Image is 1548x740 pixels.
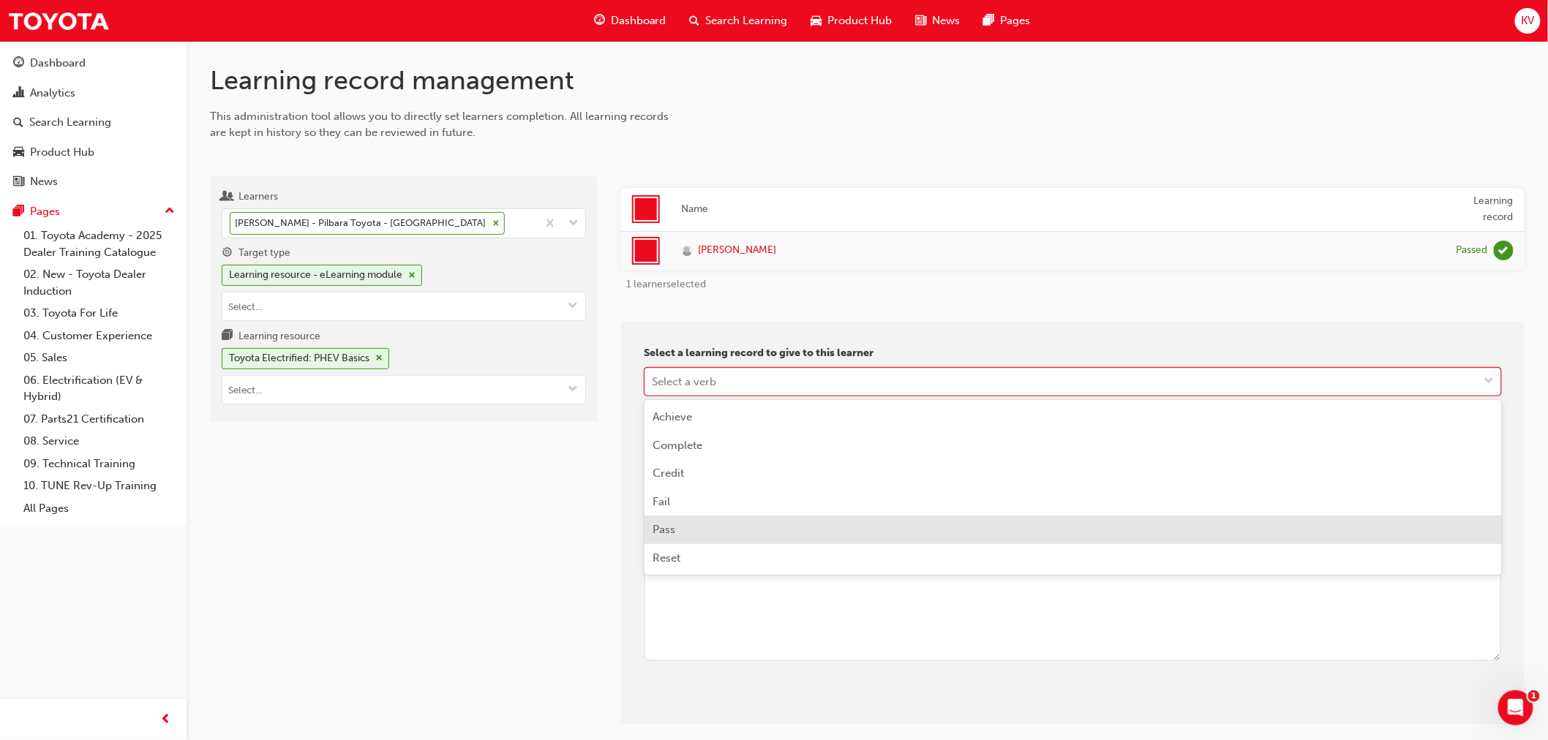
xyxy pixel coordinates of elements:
a: 09. Technical Training [18,453,181,475]
span: learningRecordVerb_PASS-icon [1494,241,1514,260]
input: Learners[PERSON_NAME] - Pilbara Toyota - [GEOGRAPHIC_DATA] [508,216,509,229]
button: DashboardAnalyticsSearch LearningProduct HubNews [6,47,181,198]
span: 1 learner selected [627,278,707,290]
a: All Pages [18,497,181,520]
div: [PERSON_NAME] - Pilbara Toyota - [GEOGRAPHIC_DATA] [230,213,488,234]
span: news-icon [13,175,24,189]
span: Dashboard [611,12,666,29]
button: KV [1515,8,1541,34]
span: pages-icon [984,12,995,30]
div: Learning record [1457,193,1514,226]
span: down-icon [568,384,579,396]
span: chart-icon [13,87,24,100]
div: Passed [1457,243,1488,257]
div: Toyota Electrified: PHEV Basics [229,350,369,367]
div: Search Learning [29,114,111,131]
a: guage-iconDashboard [582,6,678,36]
span: prev-icon [161,711,172,729]
a: 10. TUNE Rev-Up Training [18,475,181,497]
a: 03. Toyota For Life [18,302,181,325]
span: Credit [653,467,685,480]
a: 02. New - Toyota Dealer Induction [18,263,181,302]
span: cross-icon [408,271,416,280]
div: Pages [30,203,60,220]
span: News [933,12,961,29]
span: news-icon [916,12,927,30]
input: Learning resourceToyota Electrified: PHEV Basicscross-icontoggle menu [222,376,585,404]
span: down-icon [1484,372,1495,391]
div: News [30,173,58,190]
span: users-icon [222,191,233,204]
span: Fail [653,495,671,508]
span: car-icon [13,146,24,159]
div: Product Hub [30,144,94,161]
span: guage-icon [13,57,24,70]
button: Pages [6,198,181,225]
a: pages-iconPages [972,6,1042,36]
a: Product Hub [6,139,181,166]
a: Dashboard [6,50,181,77]
span: Pages [1001,12,1031,29]
span: down-icon [569,214,579,233]
div: Select a verb [653,373,717,390]
span: learningresource-icon [222,330,233,343]
span: 1 [1528,690,1540,702]
a: 01. Toyota Academy - 2025 Dealer Training Catalogue [18,224,181,263]
input: Target typeLearning resource - eLearning modulecross-icontoggle menu [222,292,585,320]
span: pages-icon [13,205,24,219]
div: Dashboard [30,55,86,72]
div: Learners [238,189,278,204]
a: [PERSON_NAME] [682,242,1435,259]
a: Analytics [6,80,181,107]
img: Trak [7,4,110,37]
span: KV [1521,12,1534,29]
a: 06. Electrification (EV & Hybrid) [18,369,181,408]
span: search-icon [690,12,700,30]
iframe: Intercom live chat [1498,690,1533,725]
span: cross-icon [375,354,383,363]
a: car-iconProduct Hub [800,6,904,36]
a: 05. Sales [18,347,181,369]
div: Learning resource [238,329,320,344]
span: Complete [653,439,703,452]
span: [PERSON_NAME] [699,242,777,259]
button: toggle menu [562,292,585,320]
span: Reset [653,551,681,565]
a: News [6,168,181,195]
a: Search Learning [6,109,181,136]
span: Product Hub [828,12,893,29]
div: Analytics [30,85,75,102]
a: search-iconSearch Learning [678,6,800,36]
span: Achieve [653,410,693,423]
div: Target type [238,246,290,260]
h1: Learning record management [210,64,1525,97]
span: guage-icon [594,12,605,30]
span: search-icon [13,116,23,129]
a: news-iconNews [904,6,972,36]
span: down-icon [568,301,579,313]
div: Learning resource - eLearning module [229,267,402,284]
span: target-icon [222,247,233,260]
span: Search Learning [706,12,788,29]
p: Select a learning record to give to this learner [645,345,1502,362]
span: Pass [653,523,676,536]
a: 08. Service [18,430,181,453]
a: 07. Parts21 Certification [18,408,181,431]
button: toggle menu [562,376,585,404]
div: This administration tool allows you to directly set learners completion. All learning records are... [210,108,685,141]
th: Name [671,188,1446,232]
a: 04. Customer Experience [18,325,181,347]
span: car-icon [811,12,822,30]
span: up-icon [165,202,175,221]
